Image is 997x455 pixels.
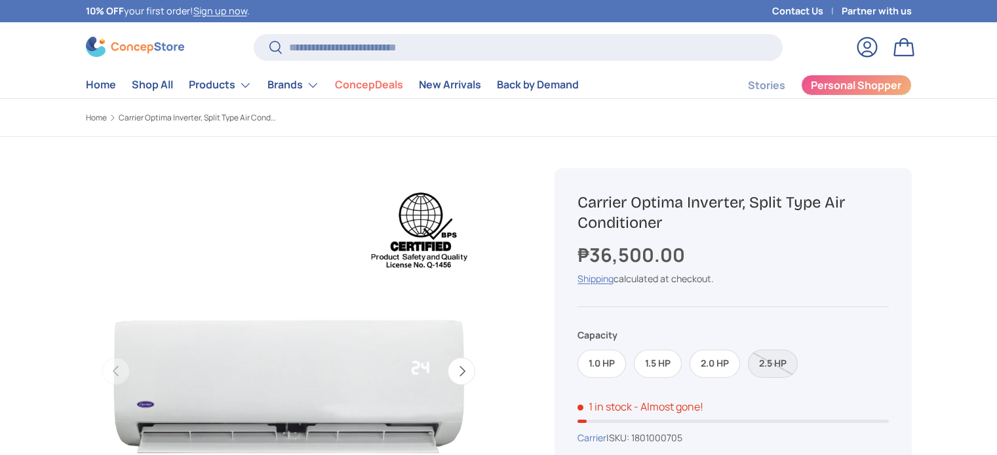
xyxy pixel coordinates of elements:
[577,328,617,342] legend: Capacity
[577,272,888,285] div: calculated at checkout.
[193,5,247,17] a: Sign up now
[267,72,319,98] a: Brands
[86,37,184,57] img: ConcepStore
[634,399,703,414] p: - Almost gone!
[631,431,682,444] span: 1801000705
[842,4,912,18] a: Partner with us
[609,431,629,444] span: SKU:
[119,114,276,122] a: Carrier Optima Inverter, Split Type Air Conditioner
[335,72,403,98] a: ConcepDeals
[86,112,524,124] nav: Breadcrumbs
[606,431,682,444] span: |
[577,431,606,444] a: Carrier
[811,80,901,90] span: Personal Shopper
[577,399,632,414] span: 1 in stock
[86,72,579,98] nav: Primary
[577,272,614,285] a: Shipping
[189,72,252,98] a: Products
[748,73,785,98] a: Stories
[801,75,912,96] a: Personal Shopper
[132,72,173,98] a: Shop All
[577,242,688,268] strong: ₱36,500.00
[86,4,250,18] p: your first order! .
[716,72,912,98] nav: Secondary
[497,72,579,98] a: Back by Demand
[181,72,260,98] summary: Products
[748,350,798,378] label: Sold out
[86,114,107,122] a: Home
[419,72,481,98] a: New Arrivals
[260,72,327,98] summary: Brands
[86,5,124,17] strong: 10% OFF
[86,72,116,98] a: Home
[772,4,842,18] a: Contact Us
[577,192,888,233] h1: Carrier Optima Inverter, Split Type Air Conditioner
